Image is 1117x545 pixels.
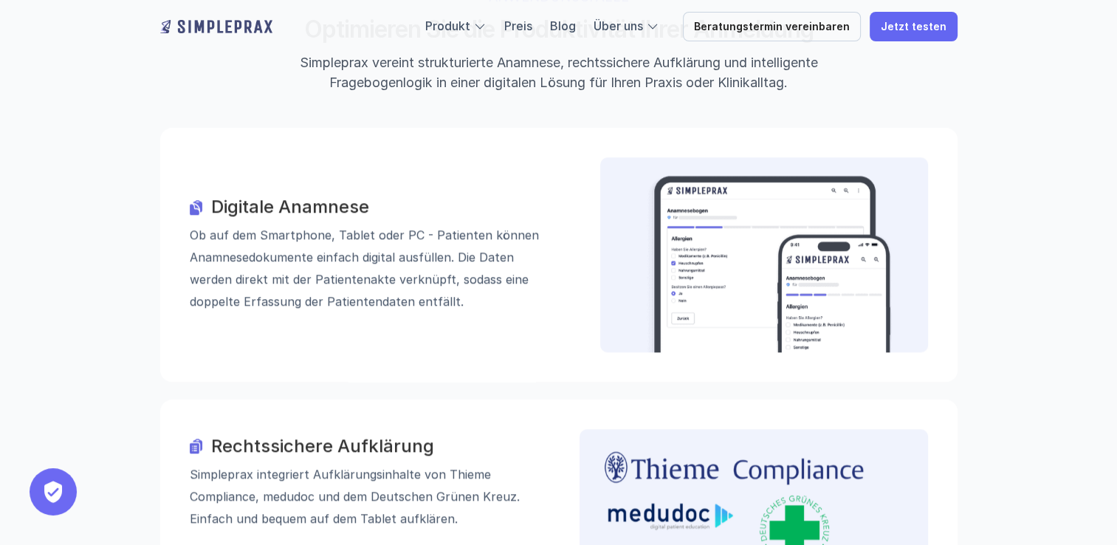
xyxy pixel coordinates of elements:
a: Jetzt testen [870,12,958,41]
a: Blog [550,18,576,33]
p: Simpleprax vereint strukturierte Anamnese, rechtssichere Aufklärung und intelligente Fragebogenlo... [282,52,836,92]
img: Beispielbild der digitalen Anamnese [644,175,893,352]
h3: Rechtssichere Aufklärung [211,436,538,457]
p: Jetzt testen [881,21,946,33]
a: Beratungstermin vereinbaren [683,12,861,41]
p: Simpleprax integriert Aufklärungs­inhalte von Thieme Compliance, medudoc und dem Deutschen Grünen... [190,463,538,529]
a: Produkt [425,18,470,33]
a: Über uns [594,18,643,33]
h3: Digitale Anamnese [211,197,559,219]
p: Ob auf dem Smartphone, Tablet oder PC - Patienten können Anamnese­dokumente einfach digital ausfü... [190,224,559,313]
a: Preis [504,18,532,33]
p: Beratungstermin vereinbaren [694,21,850,33]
